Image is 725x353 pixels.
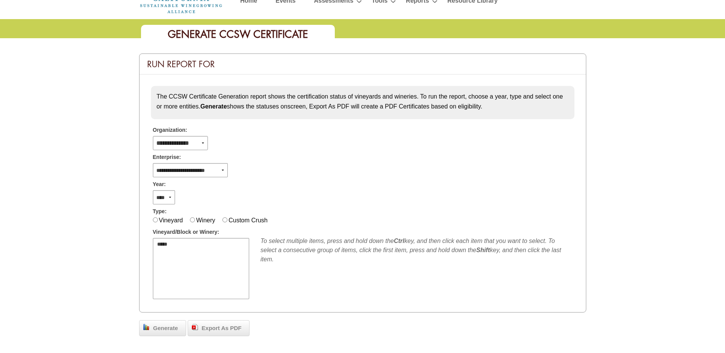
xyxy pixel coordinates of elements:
div: To select multiple items, press and hold down the key, and then click each item that you want to ... [261,236,573,264]
p: The CCSW Certificate Generation report shows the certification status of vineyards and wineries. ... [157,92,569,111]
span: Generate [149,324,182,333]
b: Shift [476,247,490,253]
span: Generate CCSW Certificate [168,28,308,41]
label: Vineyard [159,217,183,223]
span: Organization: [153,126,187,134]
a: Generate [139,320,186,336]
img: chart_bar.png [143,324,149,330]
span: Enterprise: [153,153,181,161]
b: Ctrl [394,238,404,244]
span: Year: [153,180,166,188]
span: Vineyard/Block or Winery: [153,228,219,236]
label: Winery [196,217,215,223]
a: Export As PDF [188,320,250,336]
div: Run Report For [139,54,586,74]
span: Export As PDF [198,324,245,333]
img: doc_pdf.png [192,324,198,330]
strong: Generate [200,103,227,110]
label: Custom Crush [229,217,268,223]
span: Type: [153,207,167,215]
